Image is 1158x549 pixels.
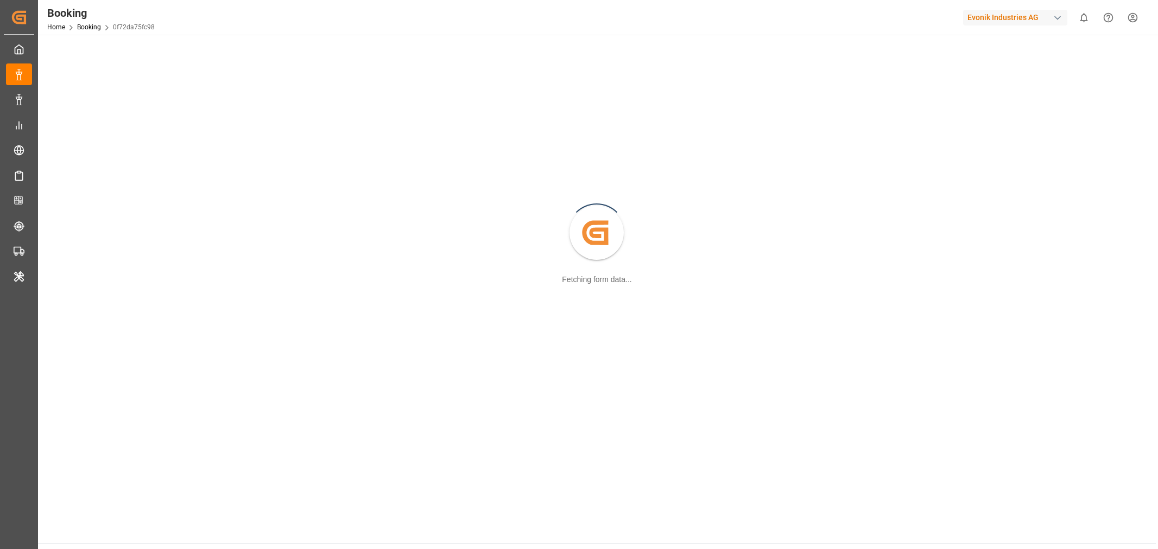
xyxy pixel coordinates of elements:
[1096,5,1121,30] button: Help Center
[47,5,155,21] div: Booking
[1072,5,1096,30] button: show 0 new notifications
[562,274,631,285] div: Fetching form data...
[963,10,1067,25] div: Evonik Industries AG
[963,7,1072,28] button: Evonik Industries AG
[77,23,101,31] a: Booking
[47,23,65,31] a: Home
